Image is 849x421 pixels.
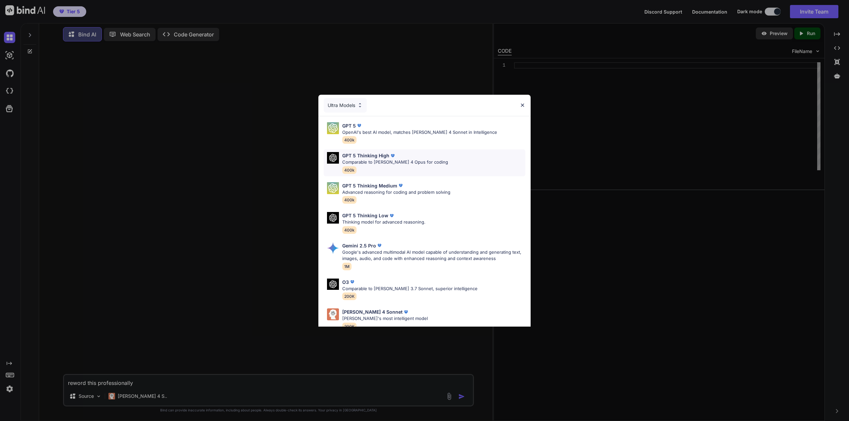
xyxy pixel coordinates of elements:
[327,308,339,320] img: Pick Models
[342,279,349,286] p: O3
[327,182,339,194] img: Pick Models
[342,242,376,249] p: Gemini 2.5 Pro
[342,226,357,234] span: 400k
[327,279,339,290] img: Pick Models
[397,182,404,189] img: premium
[327,122,339,134] img: Pick Models
[342,323,357,330] span: 200K
[342,219,425,226] p: Thinking model for advanced reasoning.
[342,292,357,300] span: 200K
[324,98,367,113] div: Ultra Models
[349,279,356,285] img: premium
[342,286,478,292] p: Comparable to [PERSON_NAME] 3.7 Sonnet, superior intelligence
[342,249,525,262] p: Google's advanced multimodal AI model capable of understanding and generating text, images, audio...
[342,308,403,315] p: [PERSON_NAME] 4 Sonnet
[403,309,409,315] img: premium
[327,212,339,224] img: Pick Models
[356,122,362,129] img: premium
[342,189,450,196] p: Advanced reasoning for coding and problem solving
[342,152,389,159] p: GPT 5 Thinking High
[327,152,339,164] img: Pick Models
[327,242,339,254] img: Pick Models
[520,102,525,108] img: close
[342,263,352,270] span: 1M
[342,212,388,219] p: GPT 5 Thinking Low
[342,136,357,144] span: 400k
[342,122,356,129] p: GPT 5
[388,212,395,219] img: premium
[342,196,357,204] span: 400k
[342,182,397,189] p: GPT 5 Thinking Medium
[342,315,428,322] p: [PERSON_NAME]'s most intelligent model
[376,242,383,249] img: premium
[342,159,448,166] p: Comparable to [PERSON_NAME] 4 Opus for coding
[342,166,357,174] span: 400k
[357,102,363,108] img: Pick Models
[389,152,396,159] img: premium
[342,129,497,136] p: OpenAI's best AI model, matches [PERSON_NAME] 4 Sonnet in Intelligence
